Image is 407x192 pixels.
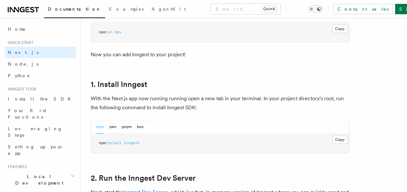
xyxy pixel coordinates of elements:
[5,171,76,189] button: Local Development
[8,108,46,120] span: Your first Functions
[5,173,71,186] span: Local Development
[8,96,75,101] span: Install the SDK
[48,6,101,12] span: Documentation
[109,6,144,12] span: Examples
[210,4,280,14] button: Search...Ctrl+K
[115,30,121,34] span: dev
[5,105,76,123] a: Your first Functions
[91,174,196,183] a: 2. Run the Inngest Dev Server
[124,141,140,145] span: inngest
[8,26,26,32] span: Home
[5,47,76,58] a: Next.js
[333,4,392,14] a: Contact sales
[137,120,144,133] button: bun
[91,50,350,59] p: Now you can add Inngest to your project!
[5,23,76,35] a: Home
[91,80,147,89] a: 1. Install Inngest
[262,6,277,12] kbd: Ctrl+K
[8,144,63,156] span: Setting up your app
[8,50,39,55] span: Next.js
[106,141,121,145] span: install
[332,135,347,144] button: Copy
[106,30,112,34] span: run
[307,5,323,13] button: Toggle dark mode
[5,123,76,141] a: Leveraging Steps
[91,94,350,112] p: With the Next.js app now running running open a new tab in your terminal. In your project directo...
[5,70,76,81] a: Python
[8,73,31,78] span: Python
[5,93,76,105] a: Install the SDK
[332,25,347,33] button: Copy
[148,2,190,17] a: AgentKit
[152,6,186,12] span: AgentKit
[96,120,104,133] button: npm
[44,2,105,18] a: Documentation
[8,126,62,138] span: Leveraging Steps
[5,141,76,159] a: Setting up your app
[5,164,27,169] span: Features
[8,61,39,67] span: Node.js
[99,30,106,34] span: npm
[99,141,106,145] span: npm
[5,40,33,45] span: Quick start
[105,2,148,17] a: Examples
[122,120,132,133] button: pnpm
[5,87,36,92] span: Inngest tour
[109,120,117,133] button: yarn
[5,58,76,70] a: Node.js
